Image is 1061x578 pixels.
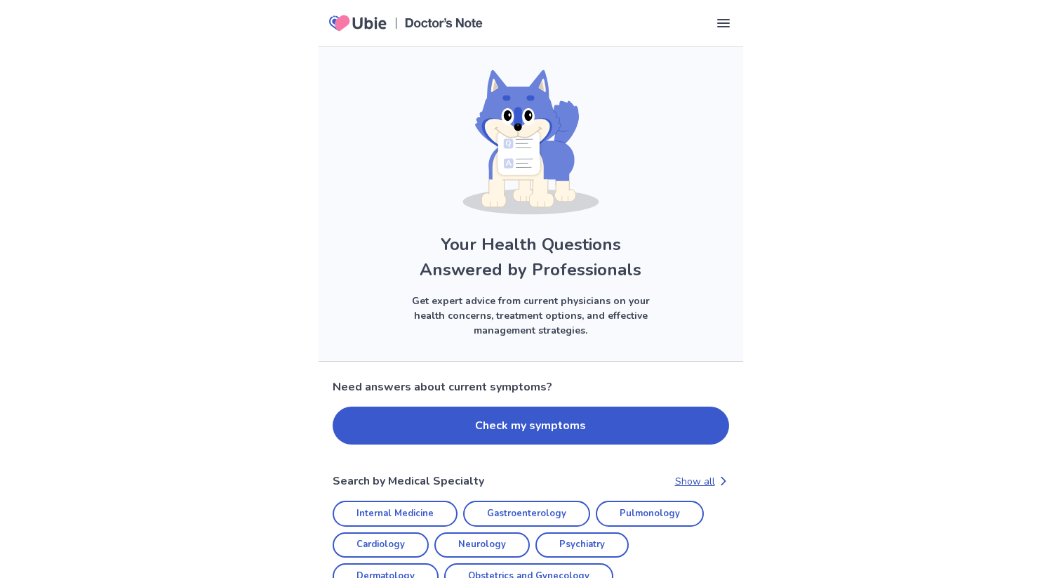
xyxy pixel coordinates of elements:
[333,407,729,445] button: Check my symptoms
[596,501,704,527] a: Pulmonology
[434,532,530,558] a: Neurology
[462,70,599,215] img: Ubie mascot holding a Q&A card
[333,532,429,558] a: Cardiology
[535,532,629,558] a: Psychiatry
[333,473,484,490] p: Search by Medical Specialty
[396,294,665,338] p: Get expert advice from current physicians on your health concerns, treatment options, and effecti...
[420,232,641,282] h1: Your Health Questions Answered by Professionals
[333,379,729,395] p: Need answers about current symptoms?
[675,474,729,489] a: Show all
[405,18,483,28] img: Doctors Note Logo
[463,501,590,527] a: Gastroenterology
[333,501,458,527] a: Internal Medicine
[675,474,715,489] p: Show all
